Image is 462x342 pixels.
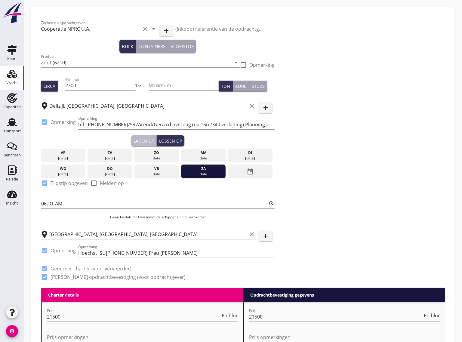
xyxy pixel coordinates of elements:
[89,166,131,171] div: do
[41,81,58,91] button: Circa
[222,313,238,318] span: En bloc
[6,177,18,181] div: Relatie
[1,2,23,24] img: logo-small.a267ee39.svg
[41,24,140,34] input: Zoeken op opdrachtgever...
[136,40,168,53] button: Containers
[3,105,21,109] div: Capaciteit
[248,102,255,109] i: clear
[163,27,170,34] i: add
[136,150,177,156] div: zo
[183,150,224,156] div: ma
[262,104,269,111] i: add
[175,24,275,34] input: (inkoop) referentie van de opdrachtgever
[122,43,133,50] div: Bulk
[424,313,440,318] span: En bloc
[136,166,177,171] div: vr
[51,119,76,125] label: Opmerking
[235,83,247,89] div: Kuub
[233,59,240,66] i: arrow_drop_down
[49,230,247,239] input: Losplaats
[183,171,224,177] div: [DATE]
[7,57,17,61] div: Kaart
[51,248,76,254] label: Opmerking
[6,81,18,85] div: Vracht
[249,62,275,68] label: Opmerking
[229,156,271,161] div: [DATE]
[168,40,196,53] button: Vloeistof
[249,312,423,322] input: Prijs
[3,129,21,133] div: Transport
[65,81,135,90] input: Minimum
[149,81,219,90] input: Maximum
[89,150,131,156] div: za
[89,156,131,161] div: [DATE]
[6,325,18,337] i: account_circle
[157,135,184,146] button: Lossen op
[119,40,136,53] button: Bulk
[42,166,84,171] div: wo
[4,153,21,157] div: Berichten
[41,214,275,220] p: Geen losdatum? Dan meldt de schipper zich bij aankomst
[131,135,157,146] button: Laden op
[134,138,154,144] div: Laden op
[252,83,265,89] div: Stuks
[136,83,149,89] div: Tot
[183,166,224,171] div: za
[136,156,177,161] div: [DATE]
[249,81,267,91] button: Stuks
[221,83,230,89] div: Ton
[219,81,233,91] button: Ton
[47,312,220,322] input: Prijs
[136,171,177,177] div: [DATE]
[43,83,55,89] div: Circa
[138,43,165,50] div: Containers
[247,166,254,177] i: date_range
[183,156,224,161] div: [DATE]
[248,231,255,238] i: clear
[100,180,124,186] label: Melden op
[49,101,247,111] input: Laadplaats
[78,248,275,258] input: Opmerking
[51,266,131,272] label: Genereer charter (voor vervoerder)
[78,120,275,129] input: Opmerking
[150,25,157,32] i: arrow_drop_down
[142,25,149,32] i: clear
[41,58,231,67] input: Product
[233,81,249,91] button: Kuub
[171,43,194,50] div: Vloeistof
[42,171,84,177] div: [DATE]
[42,156,84,161] div: [DATE]
[229,150,271,156] div: di
[159,138,182,144] div: Lossen op
[89,171,131,177] div: [DATE]
[6,201,18,205] div: Inzicht
[51,180,88,186] label: Tijdstip opgeven
[51,274,186,280] label: [PERSON_NAME] opdrachtbevestiging (voor opdrachtgever)
[42,150,84,156] div: vr
[262,233,269,240] i: add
